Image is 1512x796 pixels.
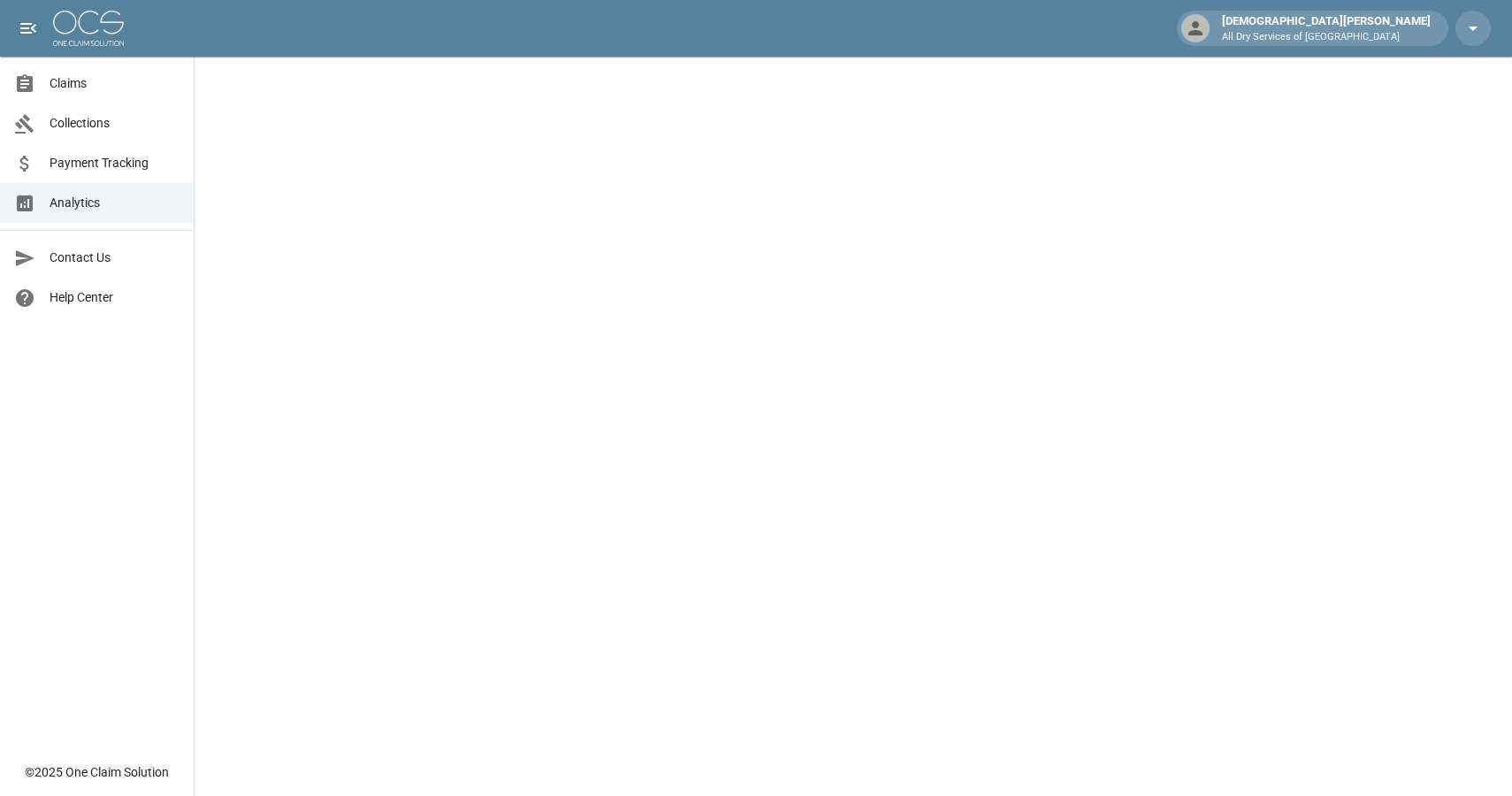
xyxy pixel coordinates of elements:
[53,11,124,46] img: ocs-logo-white-transparent.png
[50,249,179,267] span: Contact Us
[1222,30,1431,45] p: All Dry Services of [GEOGRAPHIC_DATA]
[195,57,1512,791] iframe: Embedded Dashboard
[50,154,179,172] span: Payment Tracking
[50,74,179,93] span: Claims
[50,194,179,212] span: Analytics
[25,763,169,781] div: © 2025 One Claim Solution
[1215,12,1438,44] div: [DEMOGRAPHIC_DATA][PERSON_NAME]
[50,288,179,307] span: Help Center
[11,11,46,46] button: open drawer
[50,114,179,133] span: Collections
